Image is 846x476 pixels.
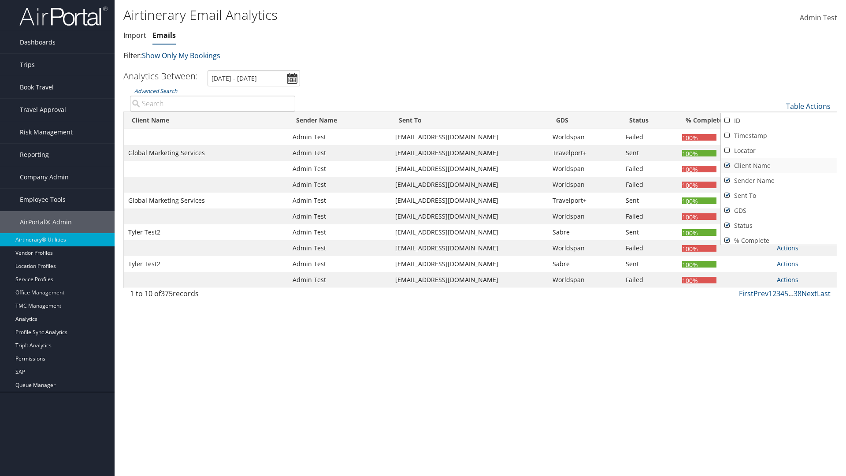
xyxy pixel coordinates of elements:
[19,6,108,26] img: airportal-logo.png
[20,31,56,53] span: Dashboards
[721,203,837,218] a: GDS
[721,173,837,188] a: Sender Name
[20,144,49,166] span: Reporting
[20,54,35,76] span: Trips
[721,158,837,173] a: Client Name
[20,76,54,98] span: Book Travel
[721,113,837,128] a: ID
[20,121,73,143] span: Risk Management
[721,143,837,158] a: Locator
[721,233,837,248] a: % Complete
[20,166,69,188] span: Company Admin
[721,218,837,233] a: Status
[721,188,837,203] a: Sent To
[721,128,837,143] a: Timestamp
[20,189,66,211] span: Employee Tools
[20,211,72,233] span: AirPortal® Admin
[20,99,66,121] span: Travel Approval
